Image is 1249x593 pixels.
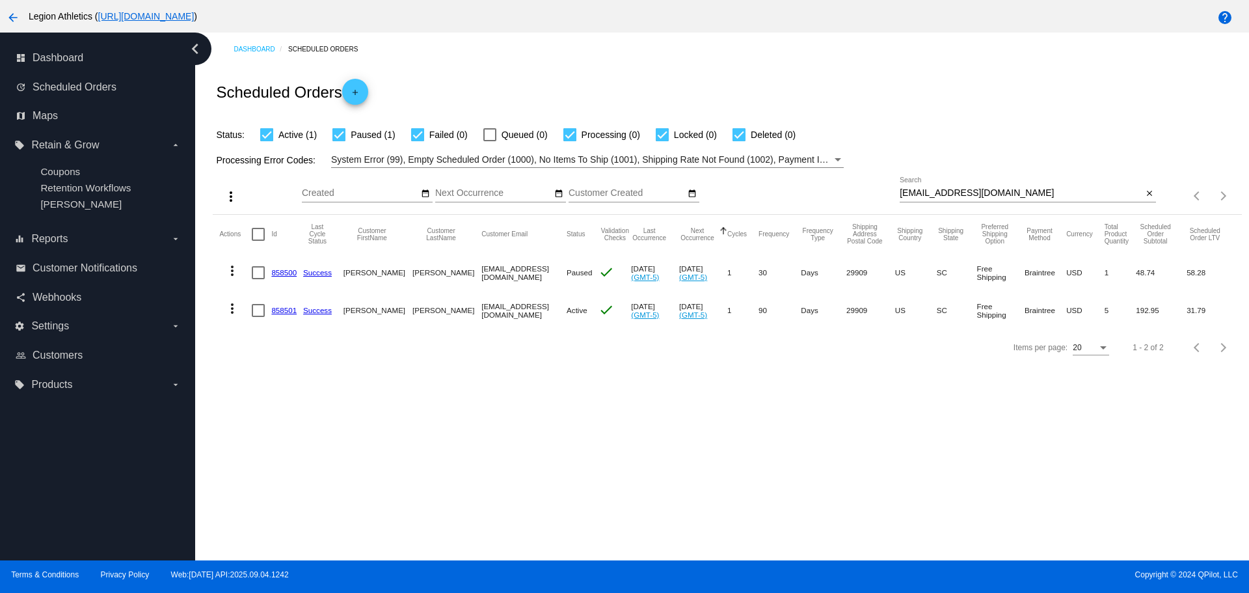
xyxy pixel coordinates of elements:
[1142,187,1156,200] button: Clear
[481,292,567,329] mat-cell: [EMAIL_ADDRESS][DOMAIN_NAME]
[502,127,548,143] span: Queued (0)
[224,263,240,279] mat-icon: more_vert
[1211,183,1237,209] button: Next page
[846,292,895,329] mat-cell: 29909
[688,189,697,199] mat-icon: date_range
[14,321,25,331] i: settings
[31,233,68,245] span: Reports
[1105,254,1136,292] mat-cell: 1
[216,79,368,105] h2: Scheduled Orders
[895,227,925,241] button: Change sorting for ShippingCountry
[288,39,369,59] a: Scheduled Orders
[343,227,401,241] button: Change sorting for CustomerFirstName
[1105,292,1136,329] mat-cell: 5
[937,227,965,241] button: Change sorting for ShippingState
[751,127,796,143] span: Deleted (0)
[801,292,846,329] mat-cell: Days
[16,53,26,63] i: dashboard
[598,302,614,318] mat-icon: check
[40,182,131,193] a: Retention Workflows
[1066,230,1093,238] button: Change sorting for CurrencyIso
[1073,344,1109,353] mat-select: Items per page:
[1025,254,1066,292] mat-cell: Braintree
[679,227,716,241] button: Change sorting for NextOccurrenceUtc
[1025,292,1066,329] mat-cell: Braintree
[1073,343,1081,352] span: 20
[11,570,79,579] a: Terms & Conditions
[759,230,789,238] button: Change sorting for Frequency
[759,292,801,329] mat-cell: 90
[170,379,181,390] i: arrow_drop_down
[679,310,707,319] a: (GMT-5)
[895,254,937,292] mat-cell: US
[98,11,195,21] a: [URL][DOMAIN_NAME]
[29,11,197,21] span: Legion Athletics ( )
[631,292,679,329] mat-cell: [DATE]
[351,127,395,143] span: Paused (1)
[895,292,937,329] mat-cell: US
[216,130,245,140] span: Status:
[977,223,1013,245] button: Change sorting for PreferredShippingOption
[16,292,26,303] i: share
[1211,335,1237,361] button: Next page
[185,38,206,59] i: chevron_left
[679,292,727,329] mat-cell: [DATE]
[170,234,181,244] i: arrow_drop_down
[271,306,297,314] a: 858501
[234,39,288,59] a: Dashboard
[101,570,150,579] a: Privacy Policy
[1145,189,1154,199] mat-icon: close
[16,345,181,366] a: people_outline Customers
[1136,223,1175,245] button: Change sorting for Subtotal
[5,10,21,25] mat-icon: arrow_back
[1185,335,1211,361] button: Previous page
[679,273,707,281] a: (GMT-5)
[727,292,759,329] mat-cell: 1
[937,254,977,292] mat-cell: SC
[1185,183,1211,209] button: Previous page
[303,268,332,277] a: Success
[1187,227,1223,241] button: Change sorting for LifetimeValue
[302,188,419,199] input: Created
[481,230,528,238] button: Change sorting for CustomerEmail
[1014,343,1068,352] div: Items per page:
[421,189,430,199] mat-icon: date_range
[1133,343,1163,352] div: 1 - 2 of 2
[33,350,83,361] span: Customers
[31,379,72,391] span: Products
[569,188,686,199] input: Customer Created
[567,268,592,277] span: Paused
[435,188,552,199] input: Next Occurrence
[31,320,69,332] span: Settings
[33,81,116,93] span: Scheduled Orders
[674,127,717,143] span: Locked (0)
[223,189,239,204] mat-icon: more_vert
[33,52,83,64] span: Dashboard
[347,88,363,103] mat-icon: add
[219,215,252,254] mat-header-cell: Actions
[631,227,667,241] button: Change sorting for LastOccurrenceUtc
[278,127,317,143] span: Active (1)
[1187,292,1235,329] mat-cell: 31.79
[412,292,481,329] mat-cell: [PERSON_NAME]
[33,292,81,303] span: Webhooks
[16,82,26,92] i: update
[759,254,801,292] mat-cell: 30
[33,110,58,122] span: Maps
[343,254,412,292] mat-cell: [PERSON_NAME]
[16,263,26,273] i: email
[224,301,240,316] mat-icon: more_vert
[16,77,181,98] a: update Scheduled Orders
[554,189,563,199] mat-icon: date_range
[40,199,122,210] span: [PERSON_NAME]
[582,127,640,143] span: Processing (0)
[801,254,846,292] mat-cell: Days
[14,234,25,244] i: equalizer
[16,111,26,121] i: map
[331,152,844,168] mat-select: Filter by Processing Error Codes
[631,254,679,292] mat-cell: [DATE]
[937,292,977,329] mat-cell: SC
[31,139,99,151] span: Retain & Grow
[567,230,585,238] button: Change sorting for Status
[170,321,181,331] i: arrow_drop_down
